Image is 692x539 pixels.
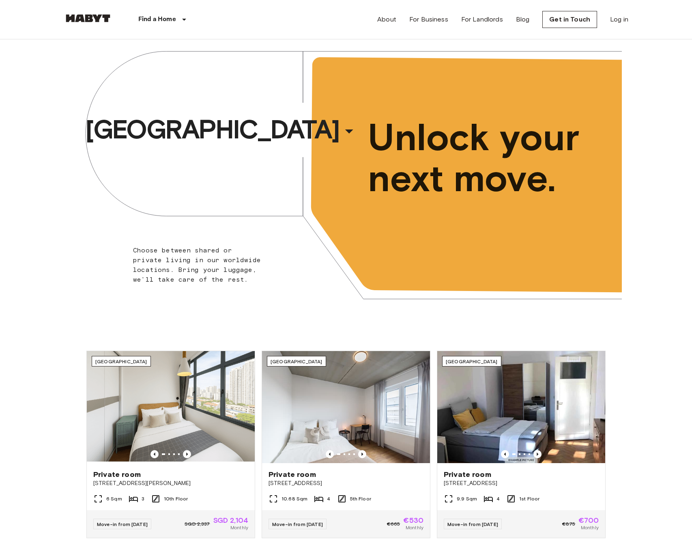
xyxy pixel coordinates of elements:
span: Unlock your next move. [368,117,589,199]
span: Move-in from [DATE] [447,521,498,527]
span: Move-in from [DATE] [97,521,148,527]
a: About [377,15,396,24]
span: Choose between shared or private living in our worldwide locations. Bring your luggage, we'll tak... [133,246,261,283]
span: Monthly [230,524,248,531]
button: Previous image [150,450,159,458]
img: Marketing picture of unit DE-02-025-001-04HF [437,351,605,463]
span: €700 [578,517,599,524]
span: [STREET_ADDRESS][PERSON_NAME] [93,479,248,487]
img: Marketing picture of unit SG-01-116-001-02 [87,351,255,463]
span: 6 Sqm [106,495,122,502]
span: Monthly [406,524,423,531]
span: Private room [444,470,491,479]
a: Marketing picture of unit DE-04-037-026-03QPrevious imagePrevious image[GEOGRAPHIC_DATA]Private r... [262,351,430,538]
span: 4 [327,495,330,502]
a: Marketing picture of unit SG-01-116-001-02Previous imagePrevious image[GEOGRAPHIC_DATA]Private ro... [86,351,255,538]
button: Previous image [533,450,542,458]
button: Previous image [501,450,509,458]
a: For Landlords [461,15,503,24]
a: Marketing picture of unit DE-02-025-001-04HFPrevious imagePrevious image[GEOGRAPHIC_DATA]Private ... [437,351,606,538]
span: Move-in from [DATE] [272,521,323,527]
span: 10th Floor [164,495,188,502]
span: €665 [387,520,400,528]
span: €530 [403,517,423,524]
span: SGD 2,104 [213,517,248,524]
span: Private room [269,470,316,479]
button: [GEOGRAPHIC_DATA] [82,111,362,148]
span: 5th Floor [350,495,371,502]
a: Get in Touch [542,11,597,28]
span: 10.68 Sqm [282,495,307,502]
button: Previous image [358,450,366,458]
span: [GEOGRAPHIC_DATA] [85,113,339,146]
span: [GEOGRAPHIC_DATA] [95,358,147,364]
span: [STREET_ADDRESS] [444,479,599,487]
img: Habyt [64,14,112,22]
button: Previous image [183,450,191,458]
span: [STREET_ADDRESS] [269,479,423,487]
span: 3 [142,495,144,502]
a: Blog [516,15,530,24]
img: Marketing picture of unit DE-04-037-026-03Q [262,351,430,463]
a: For Business [409,15,448,24]
span: [GEOGRAPHIC_DATA] [446,358,498,364]
span: 4 [496,495,500,502]
span: 9.9 Sqm [457,495,477,502]
span: SGD 2,337 [185,520,210,528]
span: Monthly [581,524,599,531]
a: Log in [610,15,628,24]
span: Private room [93,470,141,479]
span: [GEOGRAPHIC_DATA] [271,358,322,364]
span: 1st Floor [519,495,539,502]
p: Find a Home [138,15,176,24]
span: €875 [562,520,576,528]
button: Previous image [326,450,334,458]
